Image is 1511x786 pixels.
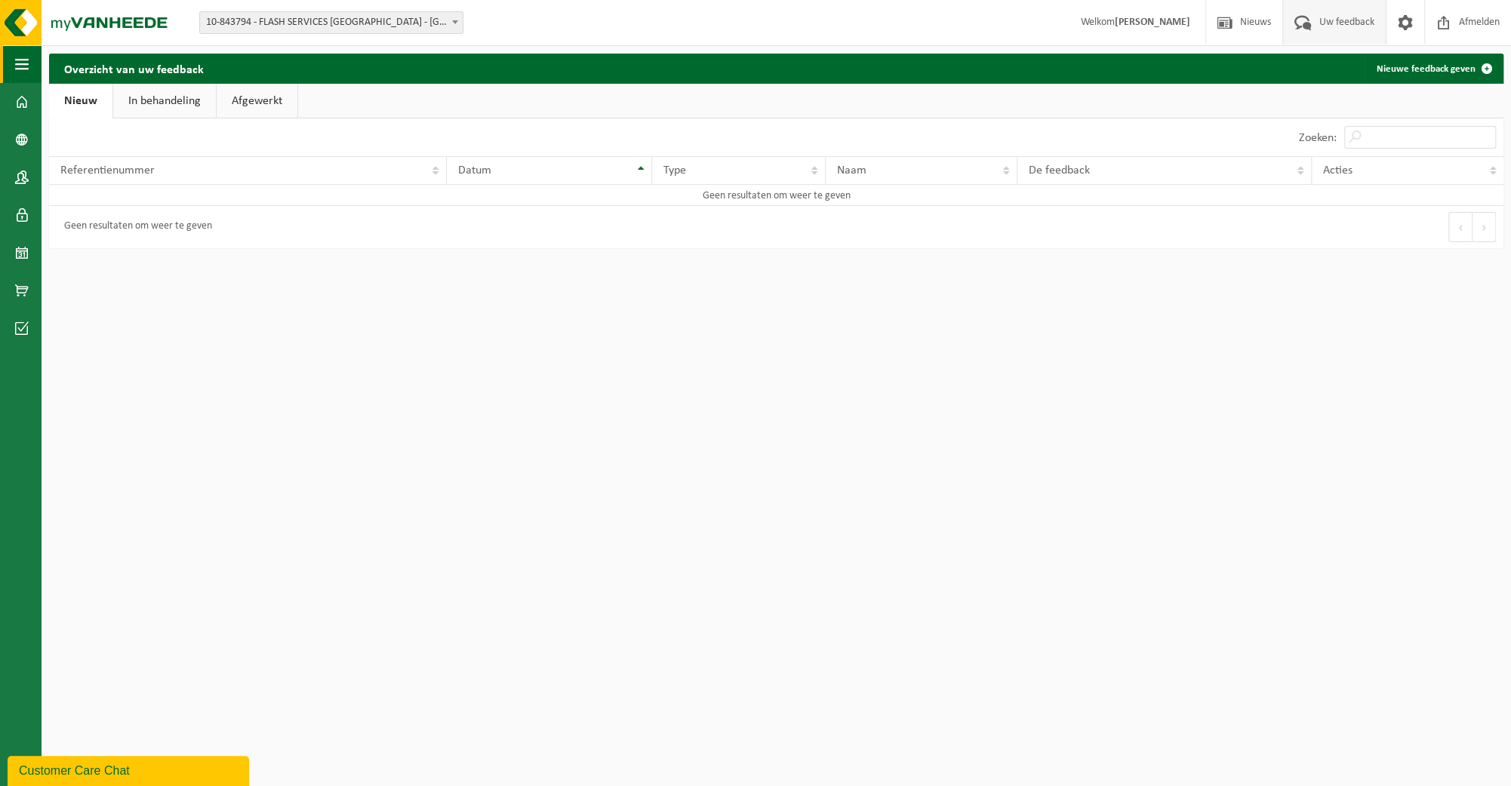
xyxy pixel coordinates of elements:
button: Next [1473,212,1496,242]
span: Naam [837,164,866,177]
span: Referentienummer [60,164,155,177]
span: 10-843794 - FLASH SERVICES BELGIUM - AARTSELAAR [199,11,463,34]
a: Afgewerkt [217,84,297,118]
strong: [PERSON_NAME] [1115,17,1190,28]
span: Acties [1323,164,1353,177]
a: Nieuwe feedback geven [1365,54,1502,84]
span: Datum [458,164,491,177]
a: In behandeling [113,84,216,118]
span: De feedback [1029,164,1090,177]
iframe: chat widget [8,753,252,786]
span: 10-843794 - FLASH SERVICES BELGIUM - AARTSELAAR [200,12,463,33]
div: Geen resultaten om weer te geven [57,213,212,241]
td: Geen resultaten om weer te geven [49,185,1503,206]
label: Zoeken: [1299,132,1337,144]
button: Previous [1448,212,1473,242]
h2: Overzicht van uw feedback [49,54,219,83]
a: Nieuw [49,84,112,118]
span: Type [663,164,686,177]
